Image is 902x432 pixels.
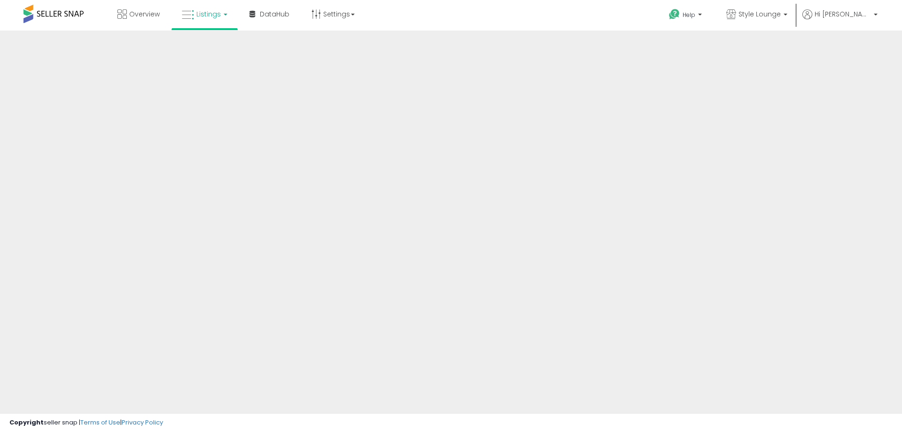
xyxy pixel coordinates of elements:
[122,418,163,427] a: Privacy Policy
[815,9,871,19] span: Hi [PERSON_NAME]
[9,418,163,427] div: seller snap | |
[80,418,120,427] a: Terms of Use
[9,418,44,427] strong: Copyright
[196,9,221,19] span: Listings
[802,9,878,31] a: Hi [PERSON_NAME]
[683,11,695,19] span: Help
[661,1,711,31] a: Help
[260,9,289,19] span: DataHub
[669,8,680,20] i: Get Help
[129,9,160,19] span: Overview
[739,9,781,19] span: Style Lounge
